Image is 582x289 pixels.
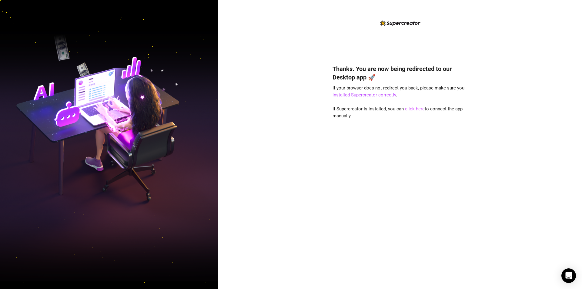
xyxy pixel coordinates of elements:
span: If your browser does not redirect you back, please make sure you . [333,85,464,98]
span: If Supercreator is installed, you can to connect the app manually. [333,106,463,119]
a: click here [405,106,425,112]
img: logo-BBDzfeDw.svg [380,20,420,26]
div: Open Intercom Messenger [561,268,576,283]
h4: Thanks. You are now being redirected to our Desktop app 🚀 [333,65,468,82]
a: installed Supercreator correctly [333,92,396,98]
